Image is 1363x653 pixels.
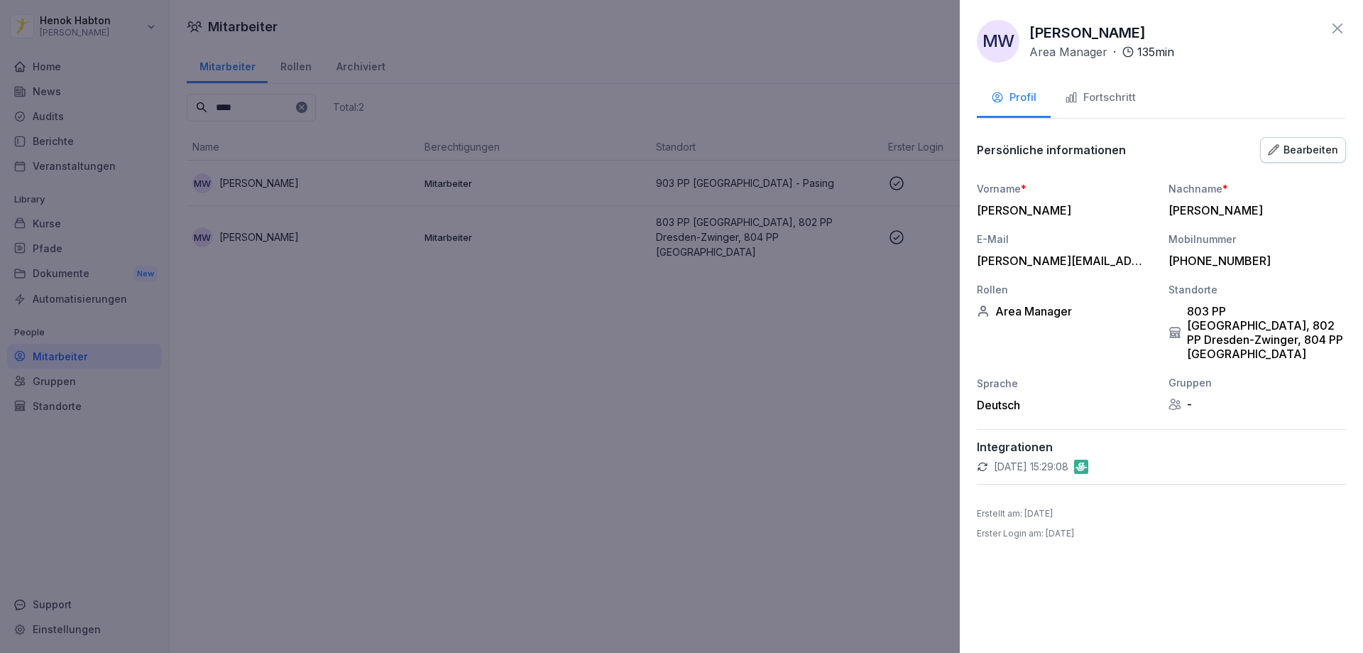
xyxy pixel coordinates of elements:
div: [PERSON_NAME] [977,203,1147,217]
button: Fortschritt [1051,80,1150,118]
div: Gruppen [1168,375,1346,390]
img: gastromatic.png [1074,460,1088,474]
button: Bearbeiten [1260,137,1346,163]
div: Deutsch [977,398,1154,412]
div: Fortschritt [1065,90,1136,106]
div: Area Manager [977,304,1154,318]
div: E-Mail [977,232,1154,247]
div: Standorte [1168,282,1346,297]
div: [PERSON_NAME][EMAIL_ADDRESS][DOMAIN_NAME] [977,254,1147,268]
p: Area Manager [1029,43,1107,60]
p: Integrationen [977,440,1346,454]
div: Rollen [977,282,1154,297]
div: Nachname [1168,181,1346,196]
p: Erstellt am : [DATE] [977,507,1053,520]
div: Profil [991,90,1036,106]
p: [DATE] 15:29:08 [994,460,1068,474]
div: 803 PP [GEOGRAPHIC_DATA], 802 PP Dresden-Zwinger, 804 PP [GEOGRAPHIC_DATA] [1168,304,1346,361]
div: Bearbeiten [1268,142,1338,158]
div: [PERSON_NAME] [1168,203,1339,217]
div: · [1029,43,1174,60]
p: [PERSON_NAME] [1029,22,1146,43]
div: Sprache [977,376,1154,391]
p: 135 min [1137,43,1174,60]
div: [PHONE_NUMBER] [1168,254,1339,268]
div: Mobilnummer [1168,232,1346,247]
div: - [1168,397,1346,411]
p: Erster Login am : [DATE] [977,527,1074,540]
div: MW [977,20,1019,63]
button: Profil [977,80,1051,118]
div: Vorname [977,181,1154,196]
p: Persönliche informationen [977,143,1126,157]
